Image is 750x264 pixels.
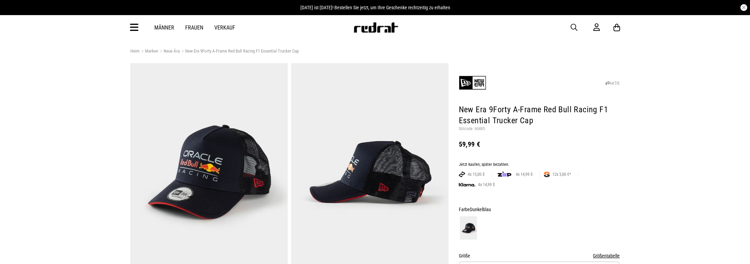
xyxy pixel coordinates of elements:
font: New Era 9Forty A-Frame Red Bull Racing F1 Essential Trucker Cap [459,105,608,125]
font: Jetzt kaufen, später bezahlen. [459,162,509,167]
font: Stilcode: 60485 [459,126,485,131]
img: KLARNA [459,183,475,187]
a: Verkauf [214,24,235,31]
font: 4x 15,00 $ [468,172,485,177]
font: 4x 14,99 $ [478,182,495,187]
a: AKTIE [606,81,620,86]
font: 4x 14,99 $ [516,172,533,177]
font: New Era 9Forty A-Frame Red Bull Racing F1 Essential Trucker Cap [185,48,299,54]
img: Reißverschluss [498,171,511,178]
img: Dunkelblau [460,216,477,240]
a: Marken [140,48,158,55]
font: 12x 5,00 €* [552,172,571,177]
font: Farbe [459,207,470,212]
font: Dunkelblau [470,207,491,212]
font: Größe [459,253,470,259]
button: Größentabelle [593,252,620,260]
font: AKTIE [610,81,620,86]
a: Heim [130,48,140,54]
font: Neue Ära [164,48,180,54]
a: Neue Ära [158,48,180,55]
font: Marken [145,48,158,54]
img: SPLITPAY [544,172,550,177]
font: 59,99 € [459,140,480,148]
a: Männer [154,24,174,31]
font: [DATE] ist [DATE]! Bestellen Sie jetzt, um Ihre Geschenke rechtzeitig zu erhalten [300,5,450,10]
img: Neue Ära [459,69,486,96]
a: Frauen [185,24,203,31]
font: Größentabelle [593,253,620,259]
img: Redrat-Logo [353,22,398,33]
img: NACHZAHLUNG [459,172,465,177]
